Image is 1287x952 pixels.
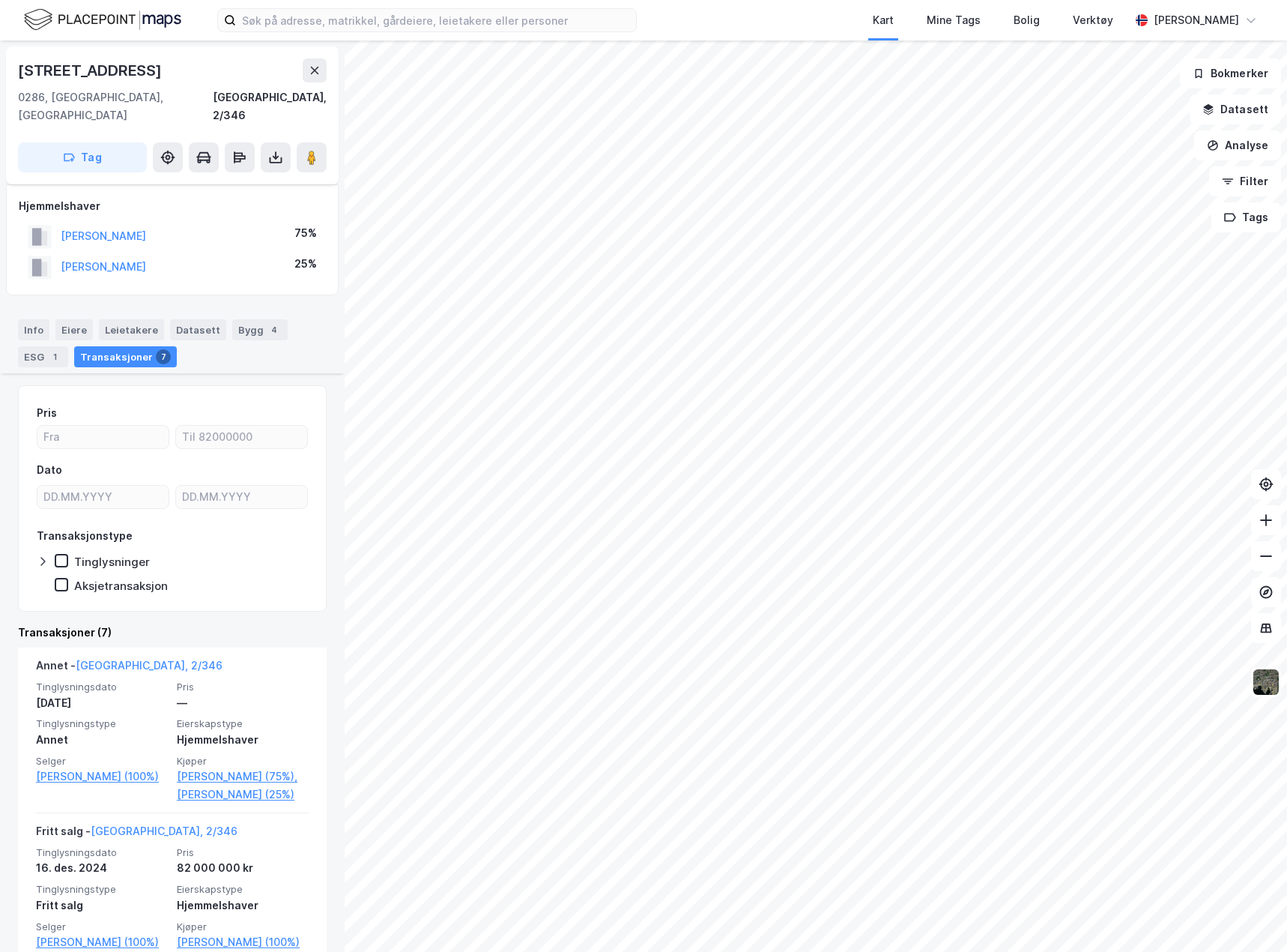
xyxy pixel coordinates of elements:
[36,897,168,915] div: Fritt salg
[177,859,309,877] div: 82 000 000 kr
[18,319,49,340] div: Info
[232,319,288,340] div: Bygg
[177,768,309,786] a: [PERSON_NAME] (75%),
[36,846,168,859] span: Tinglysningsdato
[36,717,168,730] span: Tinglysningstype
[37,404,57,422] div: Pris
[1209,166,1281,196] button: Filter
[18,88,213,124] div: 0286, [GEOGRAPHIC_DATA], [GEOGRAPHIC_DATA]
[294,255,317,273] div: 25%
[76,659,222,672] a: [GEOGRAPHIC_DATA], 2/346
[36,933,168,951] a: [PERSON_NAME] (100%)
[18,142,147,172] button: Tag
[176,486,307,508] input: DD.MM.YYYY
[55,319,93,340] div: Eiere
[1252,668,1280,696] img: 9k=
[177,921,309,933] span: Kjøper
[294,224,317,242] div: 75%
[36,731,168,749] div: Annet
[99,319,164,340] div: Leietakere
[177,933,309,951] a: [PERSON_NAME] (100%)
[177,883,309,896] span: Eierskapstype
[170,319,226,340] div: Datasett
[1211,202,1281,232] button: Tags
[18,58,165,82] div: [STREET_ADDRESS]
[36,768,168,786] a: [PERSON_NAME] (100%)
[177,897,309,915] div: Hjemmelshaver
[19,197,326,215] div: Hjemmelshaver
[1212,880,1287,952] iframe: Chat Widget
[1073,11,1113,29] div: Verktøy
[74,346,177,367] div: Transaksjoner
[177,731,309,749] div: Hjemmelshaver
[91,825,237,837] a: [GEOGRAPHIC_DATA], 2/346
[177,846,309,859] span: Pris
[177,681,309,693] span: Pris
[267,322,282,337] div: 4
[36,859,168,877] div: 16. des. 2024
[36,921,168,933] span: Selger
[37,527,133,545] div: Transaksjonstype
[24,7,181,33] img: logo.f888ab2527a4732fd821a326f86c7f29.svg
[37,461,62,479] div: Dato
[36,755,168,768] span: Selger
[1014,11,1040,29] div: Bolig
[213,88,327,124] div: [GEOGRAPHIC_DATA], 2/346
[873,11,894,29] div: Kart
[236,9,636,31] input: Søk på adresse, matrikkel, gårdeiere, leietakere eller personer
[36,694,168,712] div: [DATE]
[74,579,168,593] div: Aksjetransaksjon
[1180,58,1281,88] button: Bokmerker
[1190,94,1281,124] button: Datasett
[74,555,150,569] div: Tinglysninger
[18,624,327,642] div: Transaksjoner (7)
[36,657,222,681] div: Annet -
[177,694,309,712] div: —
[1154,11,1239,29] div: [PERSON_NAME]
[18,346,68,367] div: ESG
[177,786,309,804] a: [PERSON_NAME] (25%)
[47,349,62,364] div: 1
[36,883,168,896] span: Tinglysningstype
[156,349,171,364] div: 7
[176,426,307,448] input: Til 82000000
[177,755,309,768] span: Kjøper
[36,681,168,693] span: Tinglysningsdato
[927,11,981,29] div: Mine Tags
[1212,880,1287,952] div: Kontrollprogram for chat
[37,486,169,508] input: DD.MM.YYYY
[37,426,169,448] input: Fra
[1194,130,1281,160] button: Analyse
[177,717,309,730] span: Eierskapstype
[36,822,237,846] div: Fritt salg -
